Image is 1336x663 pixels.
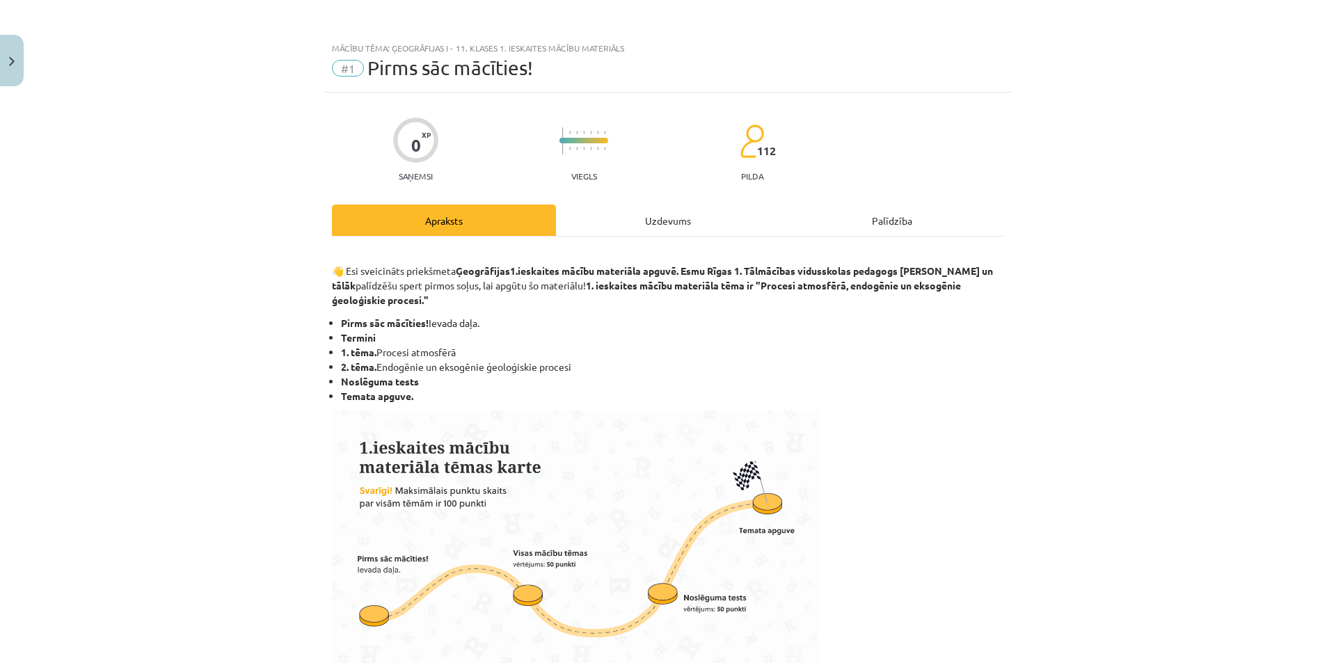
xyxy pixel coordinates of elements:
strong: Temata apguve. [341,390,413,402]
img: icon-short-line-57e1e144782c952c97e751825c79c345078a6d821885a25fce030b3d8c18986b.svg [576,147,578,150]
strong: Noslēguma tests [341,375,419,388]
img: icon-short-line-57e1e144782c952c97e751825c79c345078a6d821885a25fce030b3d8c18986b.svg [604,147,605,150]
strong: 1.ieskaites mācību materiāla apguvē. Esmu Rīgas 1. Tālmācības vidusskolas pedagogs [PERSON_NAME] ... [332,264,993,291]
span: XP [422,131,431,138]
span: #1 [332,60,364,77]
div: 0 [411,136,421,155]
p: Saņemsi [393,171,438,181]
img: icon-long-line-d9ea69661e0d244f92f715978eff75569469978d946b2353a9bb055b3ed8787d.svg [562,127,564,154]
img: icon-close-lesson-0947bae3869378f0d4975bcd49f059093ad1ed9edebbc8119c70593378902aed.svg [9,57,15,66]
p: 👋 Esi sveicināts priekšmeta palīdzēšu spert pirmos soļus, lai apgūtu šo materiālu! [332,249,1004,307]
div: Mācību tēma: Ģeogrāfijas i - 11. klases 1. ieskaites mācību materiāls [332,43,1004,53]
strong: Pirms sāc mācīties! [341,317,429,329]
span: 112 [757,145,776,157]
div: Palīdzība [780,205,1004,236]
img: icon-short-line-57e1e144782c952c97e751825c79c345078a6d821885a25fce030b3d8c18986b.svg [597,131,598,134]
img: icon-short-line-57e1e144782c952c97e751825c79c345078a6d821885a25fce030b3d8c18986b.svg [569,147,571,150]
img: icon-short-line-57e1e144782c952c97e751825c79c345078a6d821885a25fce030b3d8c18986b.svg [597,147,598,150]
li: Ievada daļa. [341,316,1004,330]
img: icon-short-line-57e1e144782c952c97e751825c79c345078a6d821885a25fce030b3d8c18986b.svg [604,131,605,134]
img: students-c634bb4e5e11cddfef0936a35e636f08e4e9abd3cc4e673bd6f9a4125e45ecb1.svg [740,124,764,159]
strong: 1. ieskaites mācību materiāla tēma ir "Procesi atmosfērā, endogēnie un eksogēnie ģeoloģiskie proc... [332,279,961,306]
div: Apraksts [332,205,556,236]
li: Procesi atmosfērā [341,345,1004,360]
p: Viegls [571,171,597,181]
img: icon-short-line-57e1e144782c952c97e751825c79c345078a6d821885a25fce030b3d8c18986b.svg [590,147,591,150]
strong: 2. tēma. [341,360,376,373]
li: Endogēnie un eksogēnie ģeoloģiskie procesi [341,360,1004,374]
span: Pirms sāc mācīties! [367,56,533,79]
img: icon-short-line-57e1e144782c952c97e751825c79c345078a6d821885a25fce030b3d8c18986b.svg [590,131,591,134]
strong: Termini [341,331,376,344]
img: icon-short-line-57e1e144782c952c97e751825c79c345078a6d821885a25fce030b3d8c18986b.svg [576,131,578,134]
p: pilda [741,171,763,181]
strong: Ģeogrāfijas [456,264,510,277]
div: Uzdevums [556,205,780,236]
img: icon-short-line-57e1e144782c952c97e751825c79c345078a6d821885a25fce030b3d8c18986b.svg [583,147,584,150]
img: icon-short-line-57e1e144782c952c97e751825c79c345078a6d821885a25fce030b3d8c18986b.svg [583,131,584,134]
img: icon-short-line-57e1e144782c952c97e751825c79c345078a6d821885a25fce030b3d8c18986b.svg [569,131,571,134]
strong: 1. tēma. [341,346,376,358]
